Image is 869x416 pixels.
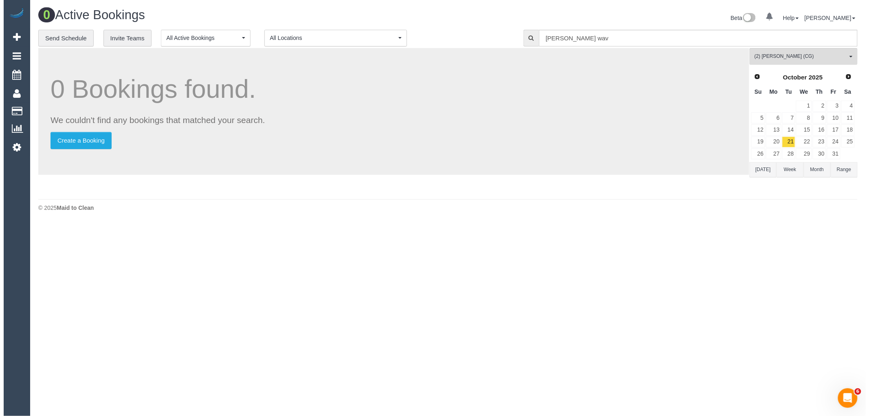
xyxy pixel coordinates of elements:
a: Invite Teams [100,30,148,47]
a: Send Schedule [35,30,90,47]
a: 12 [748,124,761,135]
a: Next [839,71,851,83]
p: We couldn't find any bookings that matched your search. [47,114,733,126]
a: 19 [748,136,761,147]
a: 30 [809,148,823,159]
a: 14 [779,124,792,135]
a: 4 [838,101,851,112]
button: Range [827,162,854,177]
span: Monday [766,88,774,95]
span: Wednesday [796,88,805,95]
span: Prev [750,73,757,80]
a: 10 [823,112,837,123]
a: 24 [823,136,837,147]
a: 20 [762,136,777,147]
a: [PERSON_NAME] [801,15,852,21]
a: 9 [809,112,823,123]
h1: 0 Bookings found. [47,75,733,103]
button: [DATE] [746,162,773,177]
iframe: Intercom live chat [834,388,854,408]
span: All Locations [266,34,393,42]
button: Week [773,162,800,177]
span: Sunday [751,88,758,95]
span: October [779,74,803,81]
a: 29 [792,148,808,159]
a: 3 [823,101,837,112]
span: Saturday [841,88,848,95]
span: 0 [35,7,51,22]
a: 7 [779,112,792,123]
button: (2) [PERSON_NAME] (CG) [746,48,854,65]
img: New interface [739,13,752,24]
a: 8 [792,112,808,123]
a: 2 [809,101,823,112]
ol: All Teams [746,48,854,61]
a: 17 [823,124,837,135]
a: 21 [779,136,792,147]
a: 5 [748,112,761,123]
a: Create a Booking [47,132,108,149]
a: 11 [838,112,851,123]
a: 31 [823,148,837,159]
strong: Maid to Clean [53,205,90,211]
a: 16 [809,124,823,135]
span: Friday [827,88,833,95]
div: © 2025 [35,204,854,212]
span: Next [842,73,848,80]
a: 13 [762,124,777,135]
a: 26 [748,148,761,159]
button: All Active Bookings [157,30,247,46]
span: 6 [851,388,858,395]
h1: Active Bookings [35,8,438,22]
input: Enter the first 3 letters of the name to search [535,30,854,46]
span: All Active Bookings [163,34,236,42]
a: 1 [792,101,808,112]
span: Tuesday [782,88,788,95]
a: 25 [838,136,851,147]
a: 28 [779,148,792,159]
a: 15 [792,124,808,135]
a: 6 [762,112,777,123]
span: (2) [PERSON_NAME] (CG) [751,53,844,60]
a: Beta [727,15,752,21]
a: Prev [748,71,759,83]
a: 18 [838,124,851,135]
img: Automaid Logo [5,8,21,20]
a: Help [779,15,795,21]
button: All Locations [261,30,403,46]
span: Thursday [812,88,819,95]
button: Month [800,162,827,177]
a: 22 [792,136,808,147]
span: 2025 [805,74,819,81]
a: 23 [809,136,823,147]
a: 27 [762,148,777,159]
